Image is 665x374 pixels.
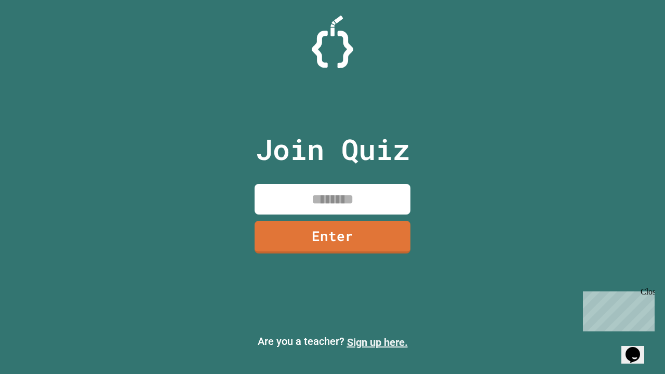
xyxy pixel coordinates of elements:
iframe: chat widget [579,287,655,331]
a: Sign up here. [347,336,408,349]
a: Enter [255,221,410,253]
div: Chat with us now!Close [4,4,72,66]
iframe: chat widget [621,332,655,364]
p: Join Quiz [256,128,410,171]
p: Are you a teacher? [8,333,657,350]
img: Logo.svg [312,16,353,68]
